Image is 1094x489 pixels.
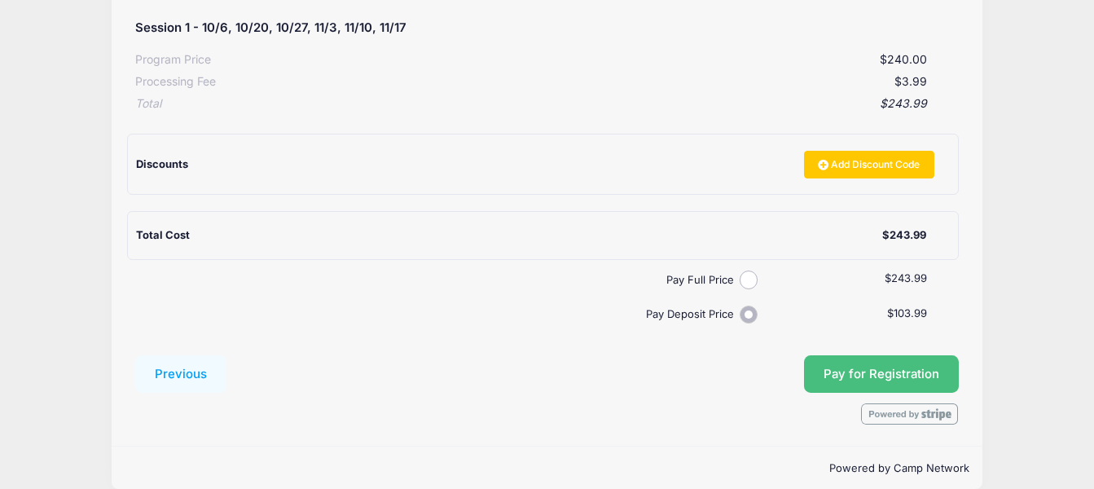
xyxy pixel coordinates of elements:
[141,272,739,289] label: Pay Full Price
[161,95,927,112] div: $243.99
[880,52,927,66] span: $240.00
[882,227,926,244] div: $243.99
[135,51,211,68] div: Program Price
[136,157,188,170] span: Discounts
[804,355,959,393] button: Pay for Registration
[885,271,927,287] label: $243.99
[135,73,216,90] div: Processing Fee
[216,73,927,90] div: $3.99
[136,227,882,244] div: Total Cost
[125,460,969,477] p: Powered by Camp Network
[135,355,226,393] button: Previous
[804,151,934,178] a: Add Discount Code
[135,21,406,36] h5: Session 1 - 10/6, 10/20, 10/27, 11/3, 11/10, 11/17
[135,95,161,112] div: Total
[141,306,739,323] label: Pay Deposit Price
[887,306,927,322] label: $103.99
